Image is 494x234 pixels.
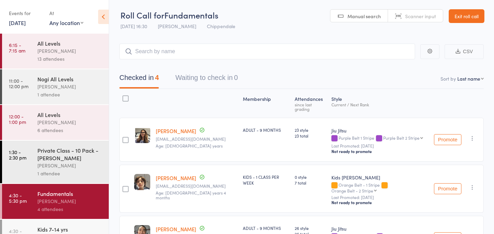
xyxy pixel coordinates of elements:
span: Scanner input [405,13,436,20]
small: Last Promoted: [DATE] [331,143,428,148]
a: 11:00 -12:00 pmNogi All Levels[PERSON_NAME]1 attendee [2,69,109,104]
img: image1688462846.png [134,127,150,143]
button: CSV [445,44,484,59]
div: Kids 7-14 yrs [37,225,103,233]
time: 11:00 - 12:00 pm [9,78,28,89]
div: Orange Belt - 2 Stripe [331,188,373,193]
div: All Levels [37,39,103,47]
div: Nogi All Levels [37,75,103,83]
div: Any location [49,19,83,26]
div: Current / Next Rank [331,102,428,107]
time: 12:00 - 1:00 pm [9,114,26,125]
span: Chippendale [207,23,235,30]
div: Orange Belt - 1 Stripe [331,183,428,193]
button: Promote [434,183,461,194]
div: Purple Belt 2 Stripe [383,136,420,140]
div: [PERSON_NAME] [37,162,103,169]
input: Search by name [119,44,415,59]
div: [PERSON_NAME] [37,118,103,126]
div: 4 attendees [37,205,103,213]
button: Checked in4 [119,70,159,89]
a: [PERSON_NAME] [156,174,196,182]
div: 4 [155,74,159,81]
small: Last Promoted: [DATE] [331,195,428,200]
div: Events for [9,8,43,19]
span: Age: [DEMOGRAPHIC_DATA] years [156,143,223,149]
div: Style [329,92,431,115]
span: [PERSON_NAME] [158,23,196,30]
div: 13 attendees [37,55,103,63]
div: since last grading [295,102,326,111]
span: Manual search [348,13,381,20]
span: Fundamentals [164,9,219,21]
div: Atten­dances [292,92,329,115]
div: ADULT - 9 MONTHS [243,225,289,231]
div: Private Class - 10 Pack - [PERSON_NAME] [37,147,103,162]
button: Promote [434,134,461,145]
div: All Levels [37,111,103,118]
span: [DATE] 16:30 [120,23,147,30]
a: [PERSON_NAME] [156,127,196,134]
div: Fundamentals [37,190,103,197]
div: [PERSON_NAME] [37,197,103,205]
a: 12:00 -1:00 pmAll Levels[PERSON_NAME]6 attendees [2,105,109,140]
small: Ivanadimovski1@gmail.com [156,137,237,141]
span: Age: [DEMOGRAPHIC_DATA] years 4 months [156,190,226,200]
span: Roll Call for [120,9,164,21]
div: Last name [457,75,480,82]
div: Jiu Jitsu [331,225,428,232]
div: [PERSON_NAME] [37,83,103,91]
div: 1 attendee [37,169,103,177]
button: Waiting to check in0 [175,70,238,89]
div: Membership [240,92,292,115]
a: 1:30 -2:30 pmPrivate Class - 10 Pack - [PERSON_NAME][PERSON_NAME]1 attendee [2,141,109,183]
span: 0 style [295,174,326,180]
a: [DATE] [9,19,26,26]
a: Exit roll call [449,9,484,23]
span: 7 total [295,180,326,186]
div: KIDS - 1 CLASS PER WEEK [243,174,289,186]
div: Not ready to promote [331,200,428,205]
div: [PERSON_NAME] [37,47,103,55]
div: At [49,8,83,19]
a: 4:30 -5:30 pmFundamentals[PERSON_NAME]4 attendees [2,184,109,219]
img: image1688707976.png [134,174,150,190]
div: ADULT - 9 MONTHS [243,127,289,133]
span: 23 style [295,127,326,133]
span: 23 total [295,133,326,139]
time: 4:30 - 5:30 pm [9,192,27,203]
div: 1 attendee [37,91,103,98]
div: 6 attendees [37,126,103,134]
time: 1:30 - 2:30 pm [9,149,26,160]
a: [PERSON_NAME] [156,225,196,233]
span: 26 style [295,225,326,231]
div: Not ready to promote [331,149,428,154]
div: Jiu Jitsu [331,127,428,134]
div: 0 [234,74,238,81]
div: Kids [PERSON_NAME] [331,174,428,181]
small: Ivanadimovski1@gmail.com [156,184,237,188]
label: Sort by [440,75,456,82]
time: 6:15 - 7:15 am [9,42,25,53]
a: 6:15 -7:15 amAll Levels[PERSON_NAME]13 attendees [2,34,109,69]
div: Purple Belt 1 Stripe [331,136,428,141]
